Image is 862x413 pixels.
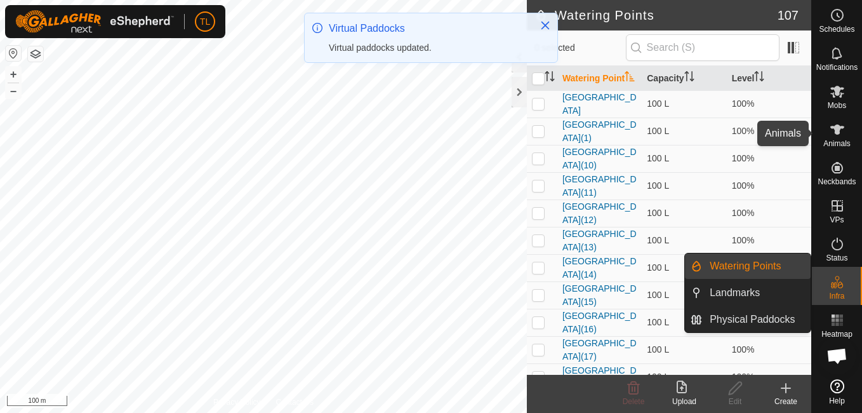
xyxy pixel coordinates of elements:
a: [GEOGRAPHIC_DATA](18) [562,365,637,389]
div: 100% [732,343,806,356]
div: Open chat [818,337,856,375]
div: Create [760,396,811,407]
td: 100 L [642,254,726,281]
a: [GEOGRAPHIC_DATA](15) [562,283,637,307]
img: Gallagher Logo [15,10,174,33]
li: Physical Paddocks [685,307,811,332]
button: Reset Map [6,46,21,61]
span: Notifications [816,64,858,71]
a: [GEOGRAPHIC_DATA](13) [562,229,637,252]
a: Contact Us [276,396,314,408]
td: 100 L [642,200,726,227]
span: 0 selected [534,41,626,55]
td: 100 L [642,227,726,254]
p-sorticon: Activate to sort [545,73,555,83]
div: 100% [732,97,806,111]
div: 100% [732,207,806,220]
a: [GEOGRAPHIC_DATA](16) [562,311,637,334]
div: Virtual paddocks updated. [329,41,527,55]
p-sorticon: Activate to sort [625,73,635,83]
span: Delete [623,397,645,406]
a: [GEOGRAPHIC_DATA](1) [562,119,637,143]
span: Watering Points [710,259,781,274]
div: Edit [710,396,760,407]
span: Heatmap [821,330,852,338]
span: Schedules [819,25,854,33]
a: [GEOGRAPHIC_DATA](12) [562,201,637,225]
li: Watering Points [685,254,811,279]
span: Neckbands [818,178,856,186]
button: + [6,67,21,82]
td: 100 L [642,145,726,172]
div: 100% [732,179,806,193]
a: Privacy Policy [213,396,261,408]
span: Help [829,397,845,405]
a: Help [812,374,862,410]
div: Virtual Paddocks [329,21,527,36]
a: [GEOGRAPHIC_DATA](14) [562,256,637,280]
span: Animals [823,140,851,147]
button: Map Layers [28,46,43,62]
td: 100 L [642,172,726,200]
span: Status [826,254,847,262]
a: [GEOGRAPHIC_DATA](10) [562,147,637,170]
td: 100 L [642,309,726,336]
a: [GEOGRAPHIC_DATA](11) [562,174,637,198]
h2: Watering Points [534,8,778,23]
div: 100% [732,234,806,247]
a: Landmarks [702,280,811,306]
td: 100 L [642,90,726,118]
p-sorticon: Activate to sort [684,73,694,83]
td: 100 L [642,281,726,309]
td: 100 L [642,336,726,363]
div: 100% [732,370,806,384]
div: Upload [659,396,710,407]
span: Mobs [828,102,846,109]
td: 100 L [642,363,726,391]
span: 107 [778,6,799,25]
a: Watering Points [702,254,811,279]
div: 100% [732,125,806,138]
button: – [6,83,21,98]
span: Physical Paddocks [710,312,795,327]
span: Infra [829,292,844,300]
div: 100% [732,152,806,165]
td: 100 L [642,118,726,145]
a: Physical Paddocks [702,307,811,332]
li: Landmarks [685,280,811,306]
span: Landmarks [710,285,760,301]
th: Capacity [642,66,726,91]
th: Watering Point [557,66,642,91]
p-sorticon: Activate to sort [754,73,764,83]
a: [GEOGRAPHIC_DATA] [562,92,637,116]
a: [GEOGRAPHIC_DATA](17) [562,338,637,362]
span: TL [200,15,210,29]
th: Level [727,66,811,91]
input: Search (S) [626,34,779,61]
button: Close [536,17,554,34]
span: VPs [830,216,844,224]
